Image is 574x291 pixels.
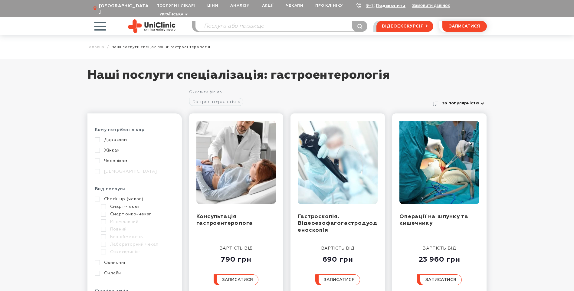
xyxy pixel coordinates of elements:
[189,98,244,106] a: Гастроентерологія
[99,3,150,14] span: [GEOGRAPHIC_DATA]
[423,246,456,250] span: вартість від
[95,186,174,196] div: Вид послуги
[95,158,173,164] a: Чоловікам
[324,278,355,282] span: записатися
[95,137,173,142] a: Дорослим
[425,278,456,282] span: записатися
[189,90,222,94] a: Очистити фільтр
[399,121,479,204] img: Операції на шлунку та кишечнику
[442,21,487,32] button: записатися
[95,196,173,202] a: Check-up (чекап)
[222,278,253,282] span: записатися
[220,246,253,250] span: вартість від
[158,12,188,17] button: Українська
[376,21,433,32] a: відеоекскурсія
[376,4,405,8] a: Подзвонити
[399,214,468,226] a: Операції на шлунку та кишечнику
[111,45,210,49] span: Наші послуги спеціалізація: гастроентерологія
[315,251,360,264] div: 690 грн
[412,3,450,8] button: Замовити дзвінок
[195,21,367,31] input: Послуга або прізвище
[87,45,105,49] a: Головна
[214,251,258,264] div: 790 грн
[440,99,487,107] button: за популярністю
[321,246,355,250] span: вартість від
[382,21,424,31] span: відеоекскурсія
[159,13,183,16] span: Українська
[298,214,377,233] a: Гастроскопія. Відеоезофагогастродуоденоскопія
[101,211,173,217] a: Смарт онко-чекап
[196,214,253,226] a: Консультація гастроентеролога
[101,204,173,209] a: Смарт-чекап
[449,24,480,28] span: записатися
[366,4,379,8] a: 9-103
[95,260,173,265] a: Одиночні
[298,121,378,204] img: Гастроскопія. Відеоезофагогастродуоденоскопія
[87,68,487,89] h1: Наші послуги спеціалізація: гастроентерологія
[95,148,173,153] a: Жінкам
[315,274,360,285] button: записатися
[128,19,175,33] img: Uniclinic
[417,251,462,264] div: 23 960 грн
[95,270,173,276] a: Онлайн
[95,127,174,137] div: Кому потрібен лікар
[214,274,258,285] button: записатися
[417,274,462,285] button: записатися
[196,121,276,204] img: Консультація гастроентеролога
